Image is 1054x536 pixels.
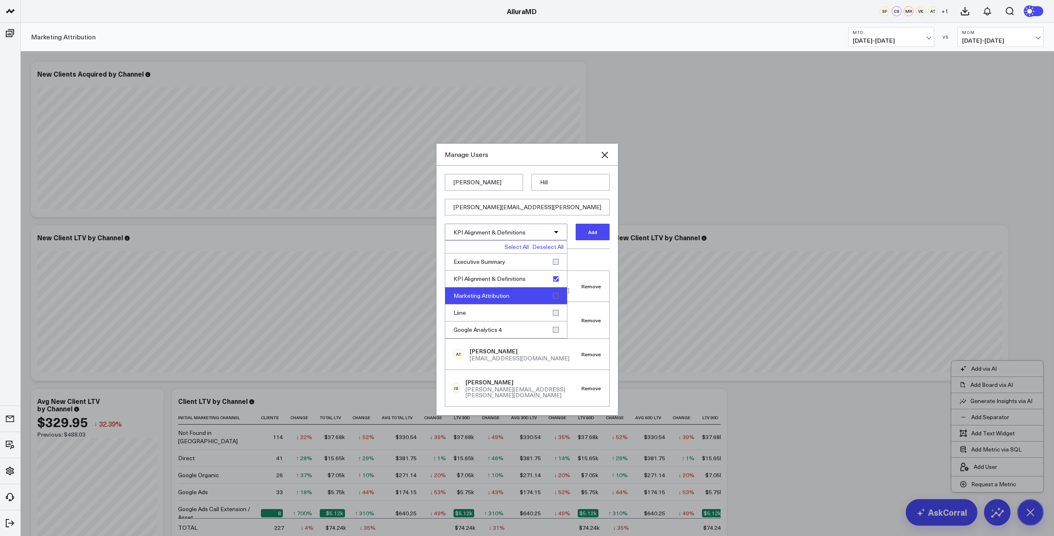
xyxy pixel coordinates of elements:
div: [PERSON_NAME] [470,347,569,355]
div: VS [938,34,953,39]
a: AlluraMD [507,7,537,16]
b: MoM [962,30,1039,35]
div: [PERSON_NAME] [465,378,581,386]
b: MTD [853,30,930,35]
button: Add [576,224,610,240]
input: First name [445,174,523,191]
div: AT [453,349,463,359]
div: CS [892,6,902,16]
div: [PERSON_NAME][EMAIL_ADDRESS][PERSON_NAME][DOMAIN_NAME] [465,386,581,398]
button: Remove [581,317,601,323]
div: MR [904,6,914,16]
span: KPI Alignment & Definitions [453,228,526,236]
input: Type email [445,199,610,215]
button: Remove [581,351,601,357]
button: Remove [581,283,601,289]
button: MTD[DATE]-[DATE] [848,27,934,47]
span: + 1 [941,8,948,14]
div: AT [928,6,938,16]
div: SF [880,6,890,16]
div: VK [916,6,926,16]
button: Remove [581,385,601,391]
div: [EMAIL_ADDRESS][DOMAIN_NAME] [470,355,569,361]
a: Select All [504,244,529,250]
button: +1 [940,6,950,16]
a: Deselect All [532,244,564,250]
div: JS [453,383,460,393]
input: Last name [531,174,610,191]
span: [DATE] - [DATE] [962,37,1039,44]
div: Manage Users [445,150,600,159]
span: [DATE] - [DATE] [853,37,930,44]
a: Marketing Attribution [31,32,96,41]
button: MoM[DATE]-[DATE] [958,27,1044,47]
